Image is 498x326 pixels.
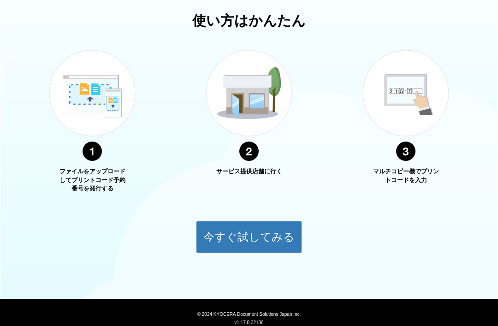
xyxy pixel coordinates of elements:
p: サービス提供店舗に行く [214,167,284,176]
p: マルチコピー機でプリントコードを入力 [371,167,440,184]
button: 今すぐ試してみる [196,221,302,253]
span: © 2024 KYOCERA Document Solutions Japan Inc. [197,311,301,317]
span: v1.17.0.32136 [234,320,263,325]
p: ファイルをアップロードしてプリントコード予約番号を発行する [58,167,127,193]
